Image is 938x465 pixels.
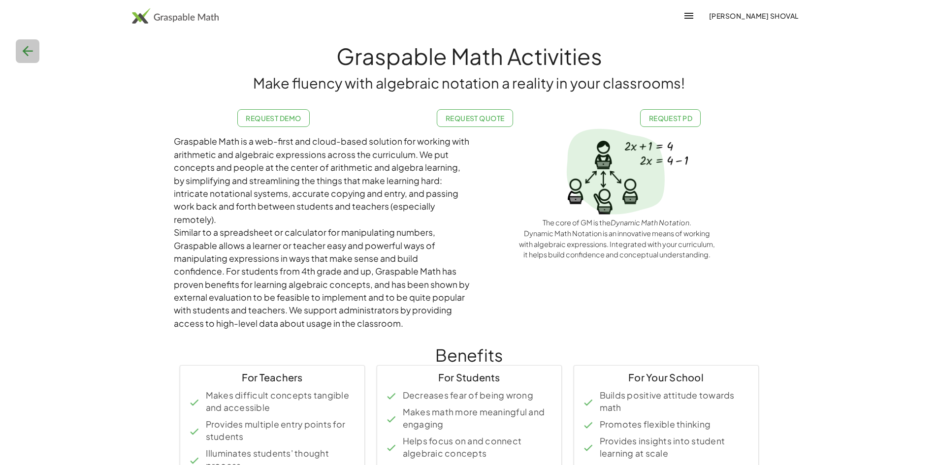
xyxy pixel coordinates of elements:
li: Promotes flexible thinking [582,418,750,431]
h1: Benefits [180,345,759,365]
li: Makes difficult concepts tangible and accessible [188,389,356,414]
em: Dynamic Math Notation [611,218,689,227]
div: The core of GM is the . Dynamic Math Notation is an innovative means of working with algebraic ex... [518,217,715,260]
li: Provides insights into student learning at scale [582,435,750,460]
div: For Students [377,366,561,389]
li: Decreases fear of being wrong [385,389,553,402]
li: Makes math more meaningful and engaging [385,406,553,431]
div: Similar to a spreadsheet or calculator for manipulating numbers, Graspable allows a learner or te... [174,226,469,330]
a: Request Demo [237,109,310,127]
span: Request Quote [445,114,505,123]
div: Graspable Math is a web-first and cloud-based solution for working with arithmetic and algebraic ... [174,135,469,226]
span: Request Demo [246,114,301,123]
button: [PERSON_NAME] Shoval [701,7,806,25]
div: For Your School [574,366,758,389]
a: Request Quote [437,109,513,127]
a: Request PD [640,109,701,127]
li: Builds positive attitude towards math [582,389,750,414]
img: Spotlight [566,128,665,215]
li: Helps focus on and connect algebraic concepts [385,435,553,460]
span: [PERSON_NAME] Shoval [709,11,798,20]
span: Request PD [648,114,692,123]
div: For Teachers [180,366,364,389]
li: Provides multiple entry points for students [188,418,356,443]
